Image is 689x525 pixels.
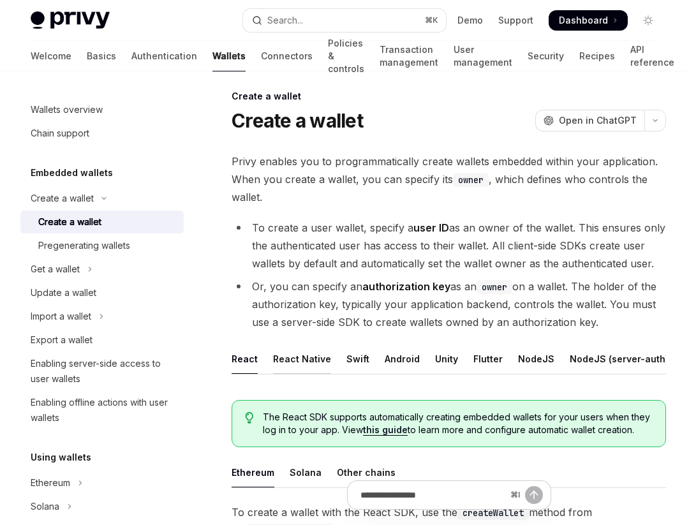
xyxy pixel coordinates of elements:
button: Toggle Ethereum section [20,471,184,494]
div: Swift [346,344,369,374]
code: owner [453,173,489,187]
a: Connectors [261,41,313,71]
a: Enabling server-side access to user wallets [20,352,184,390]
span: Privy enables you to programmatically create wallets embedded within your application. When you c... [232,152,666,206]
button: Toggle Import a wallet section [20,305,184,328]
a: Demo [457,14,483,27]
div: Get a wallet [31,262,80,277]
input: Ask a question... [360,481,505,509]
div: Wallets overview [31,102,103,117]
a: Transaction management [380,41,438,71]
a: Update a wallet [20,281,184,304]
button: Open search [243,9,445,32]
a: Chain support [20,122,184,145]
div: NodeJS (server-auth) [570,344,669,374]
div: React [232,344,258,374]
div: Create a wallet [31,191,94,206]
div: Pregenerating wallets [38,238,130,253]
img: light logo [31,11,110,29]
div: Unity [435,344,458,374]
li: Or, you can specify an as an on a wallet. The holder of the authorization key, typically your app... [232,277,666,331]
a: Security [528,41,564,71]
li: To create a user wallet, specify a as an owner of the wallet. This ensures only the authenticated... [232,219,666,272]
div: Solana [290,457,322,487]
strong: user ID [413,221,449,234]
button: Toggle dark mode [638,10,658,31]
div: Chain support [31,126,89,141]
button: Toggle Get a wallet section [20,258,184,281]
button: Toggle Solana section [20,495,184,518]
a: API reference [630,41,674,71]
svg: Tip [245,412,254,424]
a: Create a wallet [20,211,184,233]
a: Enabling offline actions with user wallets [20,391,184,429]
a: Recipes [579,41,615,71]
a: Pregenerating wallets [20,234,184,257]
a: Policies & controls [328,41,364,71]
div: Solana [31,499,59,514]
button: Send message [525,486,543,504]
button: Open in ChatGPT [535,110,644,131]
a: Export a wallet [20,329,184,351]
div: Other chains [337,457,396,487]
a: User management [454,41,512,71]
div: Update a wallet [31,285,96,300]
span: The React SDK supports automatically creating embedded wallets for your users when they log in to... [263,411,653,436]
strong: authorization key [362,280,450,293]
div: Android [385,344,420,374]
div: Search... [267,13,303,28]
div: Create a wallet [232,90,666,103]
a: Dashboard [549,10,628,31]
a: Support [498,14,533,27]
div: Ethereum [31,475,70,491]
div: Ethereum [232,457,274,487]
div: Create a wallet [38,214,101,230]
div: Enabling offline actions with user wallets [31,395,176,425]
div: NodeJS [518,344,554,374]
code: owner [477,280,512,294]
div: Export a wallet [31,332,93,348]
a: Welcome [31,41,71,71]
a: Wallets [212,41,246,71]
button: Toggle Create a wallet section [20,187,184,210]
span: ⌘ K [425,15,438,26]
a: Authentication [131,41,197,71]
div: Flutter [473,344,503,374]
a: Wallets overview [20,98,184,121]
h5: Using wallets [31,450,91,465]
div: React Native [273,344,331,374]
div: Import a wallet [31,309,91,324]
h5: Embedded wallets [31,165,113,181]
span: Dashboard [559,14,608,27]
a: Basics [87,41,116,71]
span: Open in ChatGPT [559,114,637,127]
a: this guide [363,424,408,436]
div: Enabling server-side access to user wallets [31,356,176,387]
h1: Create a wallet [232,109,363,132]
